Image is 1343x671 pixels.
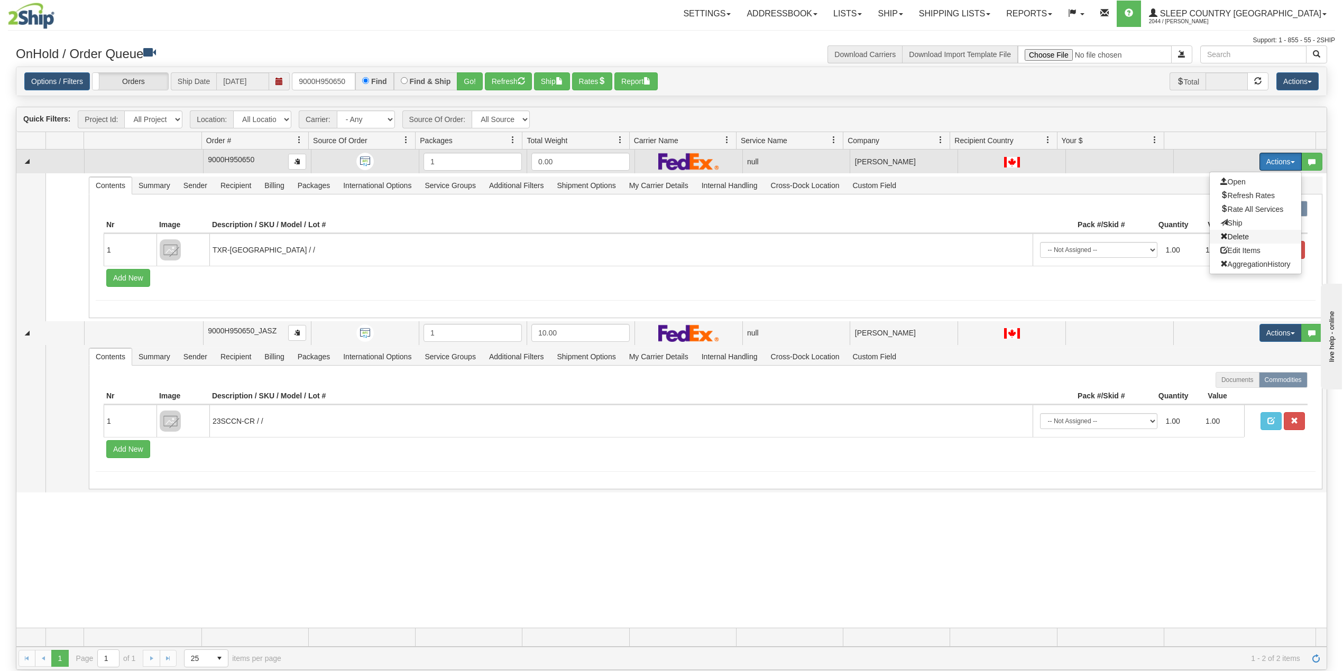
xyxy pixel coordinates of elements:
button: Search [1306,45,1327,63]
span: Contents [89,348,132,365]
a: Refresh [1308,650,1324,667]
div: grid toolbar [16,107,1327,132]
th: Description / SKU / Model / Lot # [209,217,1033,234]
th: Image [157,217,209,234]
a: Carrier Name filter column settings [718,131,736,149]
a: Company filter column settings [932,131,950,149]
span: International Options [337,348,418,365]
td: null [742,321,850,345]
label: Find & Ship [410,78,451,85]
span: Page sizes drop down [184,649,228,667]
span: Refresh Rates [1220,191,1275,200]
span: Rate All Services [1220,205,1284,213]
input: Import [1018,45,1172,63]
span: Edit Items [1220,246,1261,255]
span: Source Of Order [313,135,367,146]
span: Carrier Name [634,135,678,146]
a: Lists [825,1,870,27]
button: Refresh [485,72,532,90]
label: Documents [1216,372,1259,388]
a: Download Import Template File [909,50,1011,59]
button: Actions [1259,324,1302,342]
button: Ship [534,72,570,90]
th: Pack #/Skid # [1033,388,1128,405]
span: Billing [258,348,290,365]
span: Open [1220,178,1246,186]
label: Find [371,78,387,85]
button: Add New [106,269,150,287]
td: 1.00 [1162,409,1202,433]
a: Service Name filter column settings [825,131,843,149]
span: Delete [1220,232,1249,241]
a: Collapse [21,327,34,340]
span: 25 [191,653,205,664]
button: Go! [457,72,483,90]
label: Orders [93,73,168,90]
iframe: chat widget [1319,282,1342,389]
span: International Options [337,177,418,194]
a: Source Of Order filter column settings [397,131,415,149]
button: Copy to clipboard [288,325,306,341]
th: Image [157,388,209,405]
span: Recipient Country [954,135,1013,146]
input: Page 1 [98,650,119,667]
th: Quantity [1128,217,1191,234]
a: Addressbook [739,1,825,27]
img: API [356,153,374,170]
a: Sleep Country [GEOGRAPHIC_DATA] 2044 / [PERSON_NAME] [1141,1,1335,27]
span: Shipment Options [550,177,622,194]
td: [PERSON_NAME] [850,321,958,345]
img: API [356,324,374,342]
a: Open [1210,175,1301,189]
span: Sender [177,348,214,365]
span: Source Of Order: [402,110,472,128]
th: Value [1191,217,1244,234]
span: Sender [177,177,214,194]
span: Ship Date [171,72,216,90]
a: Settings [675,1,739,27]
td: [PERSON_NAME] [850,150,958,173]
span: Order # [206,135,231,146]
span: Ship [1220,219,1243,227]
label: Commodities [1259,372,1308,388]
img: CA [1004,157,1020,167]
span: Company [848,135,879,146]
span: My Carrier Details [623,348,695,365]
span: Summary [132,177,177,194]
div: live help - online [8,9,98,17]
a: Download Carriers [834,50,896,59]
td: TXR-[GEOGRAPHIC_DATA] / / [209,234,1033,266]
span: Internal Handling [695,348,764,365]
span: Additional Filters [483,177,550,194]
td: null [742,150,850,173]
td: 1 [104,234,157,266]
span: Contents [89,177,132,194]
a: Recipient Country filter column settings [1039,131,1057,149]
span: Page of 1 [76,649,136,667]
img: FedEx Express® [658,324,719,342]
span: Additional Filters [483,348,550,365]
span: Total [1170,72,1206,90]
th: Nr [104,388,157,405]
th: Description / SKU / Model / Lot # [209,388,1033,405]
td: 1.00 [1162,238,1202,262]
a: Reports [998,1,1060,27]
img: FedEx Express® [658,153,719,170]
img: 8DAB37Fk3hKpn3AAAAAElFTkSuQmCC [160,239,181,260]
td: 1.00 [1201,238,1241,262]
span: Internal Handling [695,177,764,194]
span: Cross-Dock Location [765,348,846,365]
button: Actions [1276,72,1319,90]
span: Recipient [214,348,257,365]
span: select [211,650,228,667]
span: Service Groups [418,177,482,194]
button: Copy to clipboard [288,154,306,170]
span: Page 1 [51,650,68,667]
input: Search [1200,45,1307,63]
span: Service Name [741,135,787,146]
span: items per page [184,649,281,667]
a: Packages filter column settings [504,131,522,149]
button: Report [614,72,658,90]
a: Collapse [21,155,34,168]
span: 9000H950650 [208,155,254,164]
